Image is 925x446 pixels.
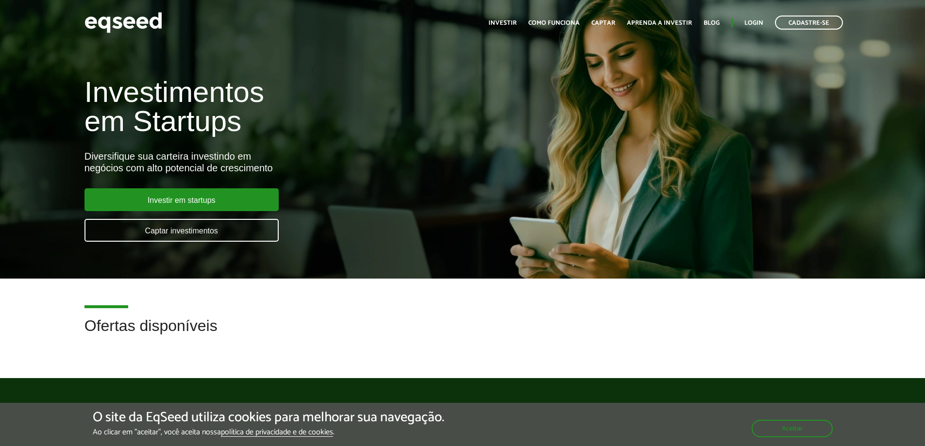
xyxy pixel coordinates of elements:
a: Login [744,20,763,26]
a: Aprenda a investir [627,20,692,26]
a: Como funciona [528,20,580,26]
a: Investir em startups [84,188,279,211]
img: EqSeed [84,10,162,35]
h2: Ofertas disponíveis [84,317,841,349]
a: Cadastre-se [775,16,843,30]
a: política de privacidade e de cookies [221,429,333,437]
h5: O site da EqSeed utiliza cookies para melhorar sua navegação. [93,410,444,425]
button: Aceitar [752,420,833,437]
h1: Investimentos em Startups [84,78,533,136]
a: Captar investimentos [84,219,279,242]
p: Ao clicar em "aceitar", você aceita nossa . [93,428,444,437]
div: Diversifique sua carteira investindo em negócios com alto potencial de crescimento [84,150,533,174]
a: Captar [591,20,615,26]
a: Blog [704,20,720,26]
a: Investir [488,20,517,26]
